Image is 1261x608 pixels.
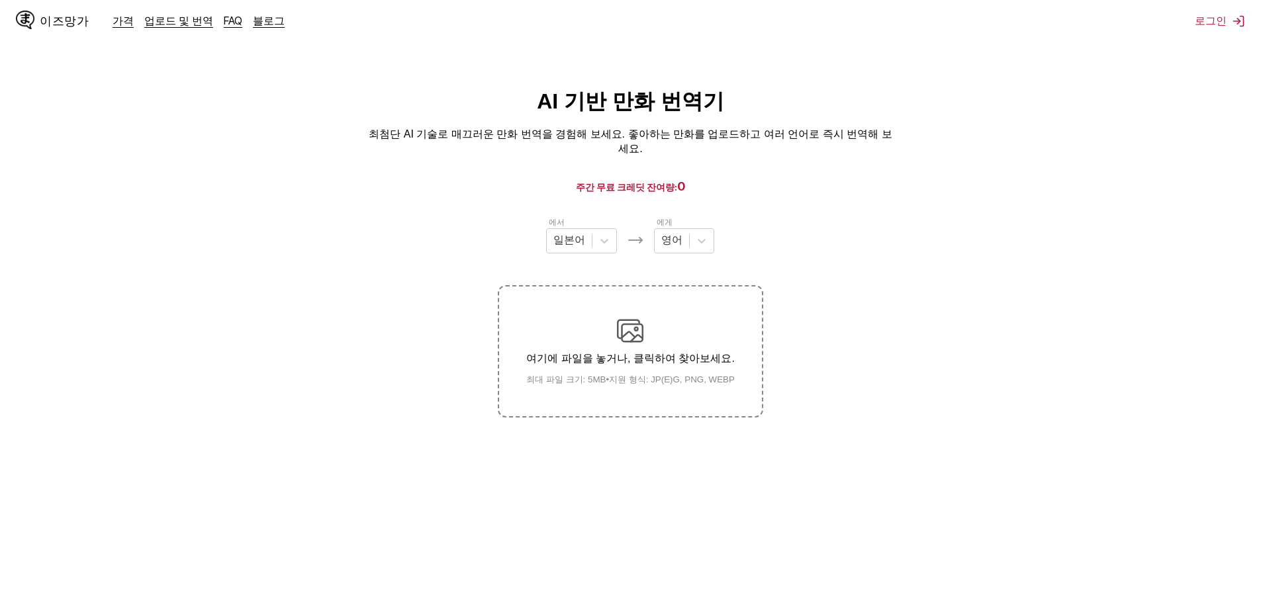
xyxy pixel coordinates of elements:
a: 업로드 및 번역 [144,14,213,27]
font: 최첨단 AI 기술로 매끄러운 만화 번역을 경험해 보세요. 좋아하는 만화를 업로드하고 여러 언어로 즉시 번역해 보세요. [369,128,892,154]
font: 지원 형식: JP(E)G, PNG, WEBP [609,374,735,384]
img: 로그아웃 [1232,15,1245,28]
font: 0 [677,179,686,193]
font: AI 기반 만화 번역기 [537,89,724,113]
font: 로그인 [1195,14,1227,27]
font: 이즈망가 [40,15,89,27]
a: 가격 [113,14,134,27]
font: 여기에 파일을 놓거나, 클릭하여 찾아보세요. [526,353,735,364]
a: IsManga 로고이즈망가 [16,11,113,32]
font: • [606,374,609,384]
font: 에서 [549,218,565,227]
a: FAQ [224,14,242,27]
a: 블로그 [253,14,285,27]
font: 최대 파일 크기: 5MB [526,374,606,384]
img: IsManga 로고 [16,11,34,29]
img: 언어 아이콘 [628,232,643,248]
font: 에게 [657,218,673,227]
button: 로그인 [1195,14,1245,28]
font: 주간 무료 크레딧 잔여량: [576,181,677,193]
